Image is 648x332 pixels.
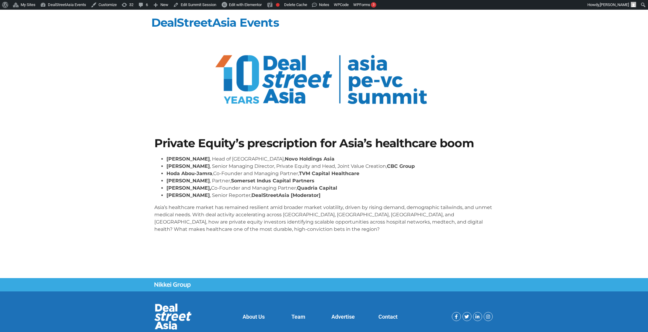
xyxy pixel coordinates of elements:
strong: [PERSON_NAME] [166,178,210,184]
p: Asia’s healthcare market has remained resilient amid broader market volatility, driven by rising ... [154,204,494,233]
h1: Private Equity’s prescription for Asia’s healthcare boom [154,138,494,149]
li: , Partner, [166,177,494,184]
li: , Head of [GEOGRAPHIC_DATA], [166,155,494,163]
strong: Hoda Abou-Jamra [166,171,212,176]
li: Co-Founder and Managing Partner, [166,184,494,192]
li: , Senior Managing Director, Private Equity and Head, Joint Value Creation, [166,163,494,170]
li: , Senior Reporter, [166,192,494,199]
div: Focus keyphrase not set [276,3,280,7]
strong: [PERSON_NAME], [166,185,211,191]
div: 3 [371,2,376,8]
span: Edit with Elementor [229,2,262,7]
a: Team [291,314,305,320]
strong: [PERSON_NAME] [166,156,210,162]
li: ,Co-Founder and Managing Partner, [166,170,494,177]
a: Contact [378,314,398,320]
a: Advertise [331,314,355,320]
strong: [PERSON_NAME] [166,192,210,198]
strong: [PERSON_NAME] [166,163,210,169]
strong: CBC Group [387,163,415,169]
span: [PERSON_NAME] [600,2,629,7]
img: Nikkei Group [154,282,191,288]
strong: Novo Holdings Asia [285,156,334,162]
a: About Us [243,314,265,320]
strong: TVM Capital Healthcare [299,171,359,176]
strong: DealStreetAsia [Moderator] [251,192,321,198]
strong: Somerset Indus Capital Partners [231,178,314,184]
strong: Quadria Capital [297,185,337,191]
a: DealStreetAsia Events [151,15,279,30]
